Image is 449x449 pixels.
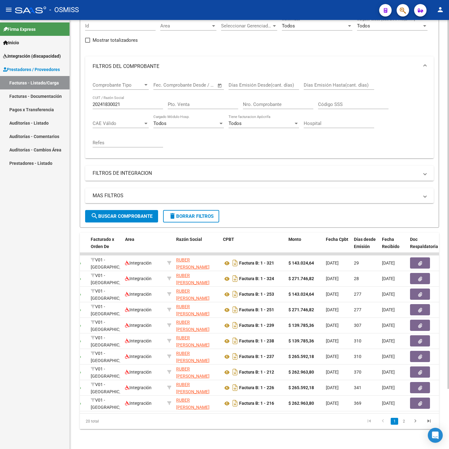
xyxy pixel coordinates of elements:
[125,292,152,297] span: Integración
[354,292,361,297] span: 277
[93,121,143,126] span: CAE Válido
[176,381,218,394] div: 20241830021
[176,335,210,347] span: RUBER [PERSON_NAME]
[382,292,395,297] span: [DATE]
[221,23,272,29] span: Seleccionar Gerenciador
[363,418,375,425] a: go to first page
[125,354,152,359] span: Integración
[423,418,435,425] a: go to last page
[125,338,152,343] span: Integración
[288,354,314,359] strong: $ 265.592,18
[326,401,339,406] span: [DATE]
[229,121,242,126] span: Todos
[93,82,143,88] span: Comprobante Tipo
[176,319,218,332] div: 20241830021
[125,237,134,242] span: Area
[391,418,398,425] a: 1
[80,413,151,429] div: 20 total
[163,210,219,222] button: Borrar Filtros
[390,416,399,427] li: page 1
[410,237,438,249] span: Doc Respaldatoria
[354,338,361,343] span: 310
[382,385,395,390] span: [DATE]
[231,305,239,315] i: Descargar documento
[239,385,274,390] strong: Factura B: 1 - 226
[184,82,215,88] input: Fecha fin
[409,418,421,425] a: go to next page
[382,237,399,249] span: Fecha Recibido
[176,237,202,242] span: Razón Social
[239,339,274,344] strong: Factura B: 1 - 238
[3,39,19,46] span: Inicio
[288,401,314,406] strong: $ 262.963,80
[354,260,359,265] span: 29
[239,354,274,359] strong: Factura B: 1 - 237
[351,233,379,260] datatable-header-cell: Días desde Emisión
[239,276,274,281] strong: Factura B: 1 - 324
[125,276,152,281] span: Integración
[85,188,434,203] mat-expansion-panel-header: MAS FILTROS
[288,276,314,281] strong: $ 271.746,82
[125,307,152,312] span: Integración
[176,334,218,347] div: 20241830021
[223,237,234,242] span: CPBT
[239,370,274,375] strong: Factura B: 1 - 212
[231,289,239,299] i: Descargar documento
[91,212,98,220] mat-icon: search
[428,428,443,443] div: Open Intercom Messenger
[216,82,224,89] button: Open calendar
[354,307,361,312] span: 277
[288,370,314,375] strong: $ 262.963,80
[176,256,218,270] div: 20241830021
[326,237,348,242] span: Fecha Cpbt
[85,210,158,222] button: Buscar Comprobante
[176,289,210,301] span: RUBER [PERSON_NAME]
[326,292,339,297] span: [DATE]
[382,307,395,312] span: [DATE]
[176,304,210,316] span: RUBER [PERSON_NAME]
[354,237,376,249] span: Días desde Emisión
[125,401,152,406] span: Integración
[382,323,395,328] span: [DATE]
[176,397,218,410] div: 20241830021
[239,261,274,266] strong: Factura B: 1 - 321
[382,338,395,343] span: [DATE]
[231,398,239,408] i: Descargar documento
[176,288,218,301] div: 20241830021
[288,292,314,297] strong: $ 143.024,64
[354,323,361,328] span: 307
[357,23,370,29] span: Todos
[169,213,214,219] span: Borrar Filtros
[93,36,138,44] span: Mostrar totalizadores
[93,63,419,70] mat-panel-title: FILTROS DEL COMPROBANTE
[123,233,165,260] datatable-header-cell: Area
[125,385,152,390] span: Integración
[288,323,314,328] strong: $ 139.785,36
[326,370,339,375] span: [DATE]
[382,401,395,406] span: [DATE]
[326,260,339,265] span: [DATE]
[174,233,220,260] datatable-header-cell: Razón Social
[288,385,314,390] strong: $ 265.592,18
[400,418,408,425] a: 2
[231,351,239,361] i: Descargar documento
[231,336,239,346] i: Descargar documento
[377,418,389,425] a: go to previous page
[354,276,359,281] span: 28
[354,385,361,390] span: 341
[231,320,239,330] i: Descargar documento
[239,308,274,313] strong: Factura B: 1 - 251
[437,6,444,13] mat-icon: person
[169,212,176,220] mat-icon: delete
[326,354,339,359] span: [DATE]
[125,260,152,265] span: Integración
[239,323,274,328] strong: Factura B: 1 - 239
[176,366,210,379] span: RUBER [PERSON_NAME]
[382,354,395,359] span: [DATE]
[382,370,395,375] span: [DATE]
[125,370,152,375] span: Integración
[49,3,79,17] span: - OSMISS
[176,351,210,363] span: RUBER [PERSON_NAME]
[231,274,239,284] i: Descargar documento
[231,383,239,393] i: Descargar documento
